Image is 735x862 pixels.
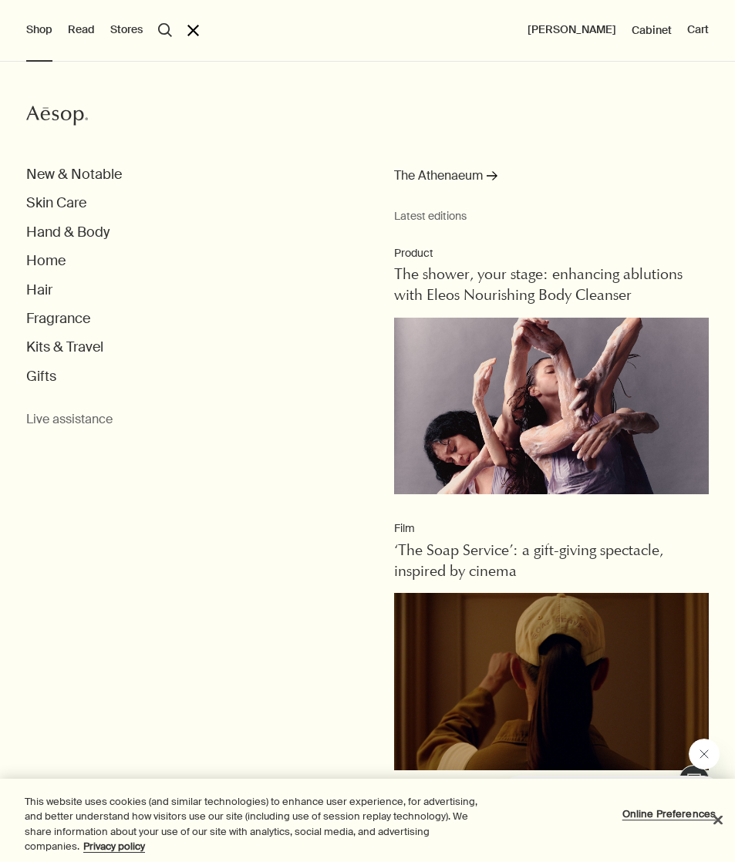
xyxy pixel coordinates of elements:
[26,281,52,299] button: Hair
[26,338,103,356] button: Kits & Travel
[83,840,145,853] a: More information about your privacy, opens in a new tab
[467,739,720,847] div: Aesop says "Do you require assistance? We are available to help.". Open messaging window to conti...
[632,23,672,37] a: Cabinet
[68,22,95,38] button: Read
[26,310,90,328] button: Fragrance
[701,803,735,837] button: Close
[394,166,483,186] span: The Athenaeum
[394,544,663,580] span: ‘The Soap Service’: a gift-giving spectacle, inspired by cinema
[26,252,66,270] button: Home
[504,776,720,847] iframe: Message from Aesop
[25,794,480,854] div: This website uses cookies (and similar technologies) to enhance user experience, for advertising,...
[110,22,143,38] button: Stores
[26,412,113,428] button: Live assistance
[26,104,88,127] svg: Aesop
[26,166,122,184] button: New & Notable
[26,224,110,241] button: Hand & Body
[689,739,720,769] iframe: Close message from Aesop
[394,521,710,774] a: Film‘The Soap Service’: a gift-giving spectacle, inspired by cinemaRear view of someone knocking ...
[187,25,199,36] button: Close the Menu
[26,368,56,386] button: Gifts
[394,521,710,537] p: Film
[22,100,92,135] a: Aesop
[394,246,710,261] p: Product
[394,268,683,304] span: The shower, your stage: enhancing ablutions with Eleos Nourishing Body Cleanser
[394,246,710,499] a: ProductThe shower, your stage: enhancing ablutions with Eleos Nourishing Body CleanserDancers wea...
[687,22,709,38] button: Cart
[528,22,616,38] button: [PERSON_NAME]
[158,23,172,37] button: Open search
[394,209,710,223] small: Latest editions
[26,194,86,212] button: Skin Care
[394,166,497,194] a: The Athenaeum
[26,22,52,38] button: Shop
[621,799,717,830] button: Online Preferences, Opens the preference center dialog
